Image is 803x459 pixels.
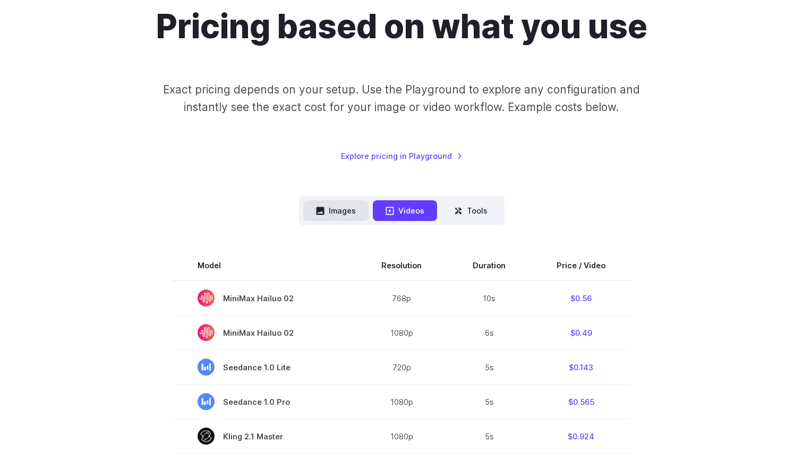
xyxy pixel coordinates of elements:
td: 6s [447,316,531,350]
span: MiniMax Hailuo 02 [198,324,330,341]
span: Seedance 1.0 Pro [198,393,330,410]
td: 5s [447,419,531,454]
td: 5s [447,350,531,385]
td: $0.143 [531,350,631,385]
span: Kling 2.1 Master [198,428,330,445]
td: $0.924 [531,419,631,454]
th: Price / Video [531,251,631,280]
h1: Pricing based on what you use [156,7,647,47]
th: Resolution [356,251,447,280]
p: Exact pricing depends on your setup. Use the Playground to explore any configuration and instantl... [143,81,660,116]
td: 768p [356,280,447,316]
td: 720p [356,350,447,385]
button: Images [303,200,369,221]
td: 1080p [356,419,447,454]
td: 1080p [356,385,447,419]
td: 1080p [356,316,447,350]
span: Seedance 1.0 Lite [198,359,330,376]
button: Tools [441,200,500,221]
td: $0.565 [531,385,631,419]
td: $0.56 [531,280,631,316]
th: Duration [447,251,531,280]
th: Model [172,251,356,280]
button: Videos [373,200,437,221]
td: 5s [447,385,531,419]
td: $0.49 [531,316,631,350]
a: Explore pricing in Playground [341,150,463,162]
td: 10s [447,280,531,316]
span: MiniMax Hailuo 02 [198,290,330,307]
